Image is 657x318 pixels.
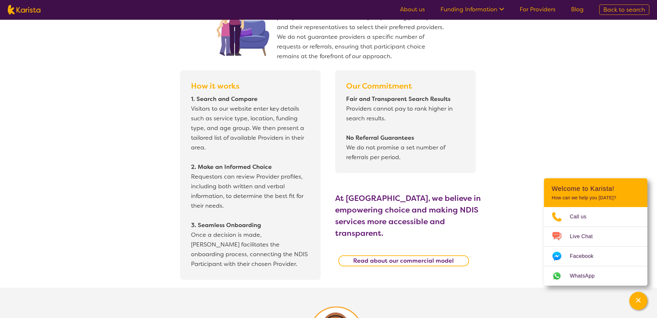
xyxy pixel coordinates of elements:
[599,5,649,15] a: Back to search
[570,232,600,241] span: Live Chat
[570,271,602,281] span: WhatsApp
[520,5,556,13] a: For Providers
[552,185,640,192] h2: Welcome to Karista!
[191,81,239,91] b: How it works
[346,134,414,142] b: No Referral Guarantees
[571,5,584,13] a: Blog
[629,292,647,310] button: Channel Menu
[191,221,261,229] b: 3. Seamless Onboarding
[353,257,454,265] b: Read about our commercial model
[440,5,504,13] a: Funding Information
[335,192,490,239] h3: At [GEOGRAPHIC_DATA], we believe in empowering choice and making NDIS services more accessible an...
[191,163,272,171] b: 2. Make an Informed Choice
[346,94,465,162] p: Providers cannot pay to rank higher in search results. We do not promise a set number of referral...
[603,6,645,14] span: Back to search
[346,95,450,103] b: Fair and Transparent Search Results
[552,195,640,201] p: How can we help you [DATE]?
[400,5,425,13] a: About us
[544,266,647,286] a: Web link opens in a new tab.
[544,178,647,286] div: Channel Menu
[8,5,40,15] img: Karista logo
[346,81,412,91] b: Our Commitment
[191,95,258,103] b: 1. Search and Compare
[191,94,310,269] p: Visitors to our website enter key details such as service type, location, funding type, and age g...
[570,212,594,222] span: Call us
[544,207,647,286] ul: Choose channel
[570,251,601,261] span: Facebook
